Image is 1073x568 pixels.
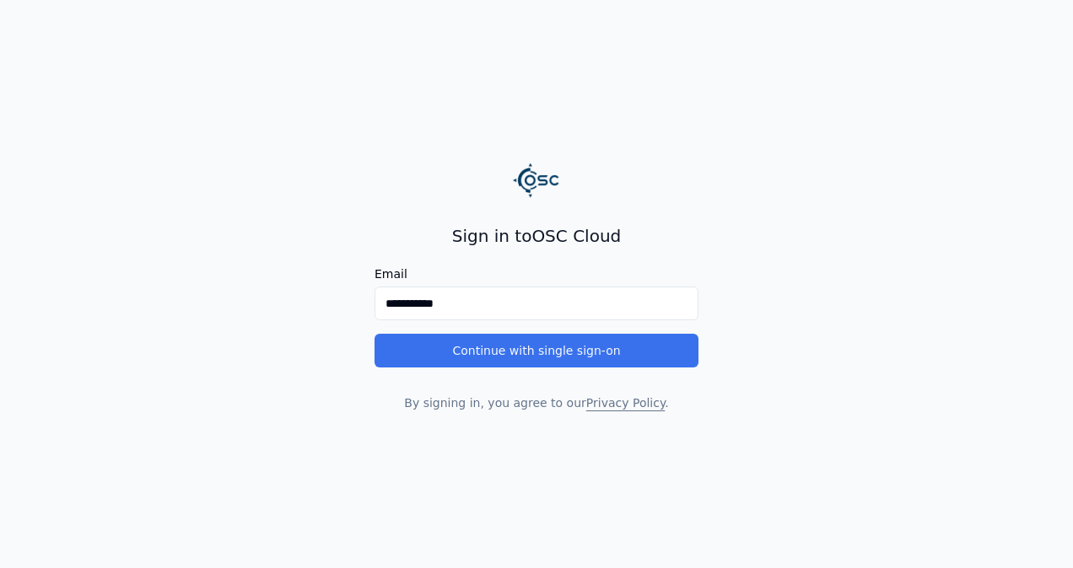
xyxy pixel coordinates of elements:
[375,394,698,411] p: By signing in, you agree to our .
[513,157,560,204] img: Logo
[375,334,698,367] button: Continue with single sign-on
[375,268,698,280] label: Email
[375,224,698,248] h2: Sign in to OSC Cloud
[586,396,665,410] a: Privacy Policy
